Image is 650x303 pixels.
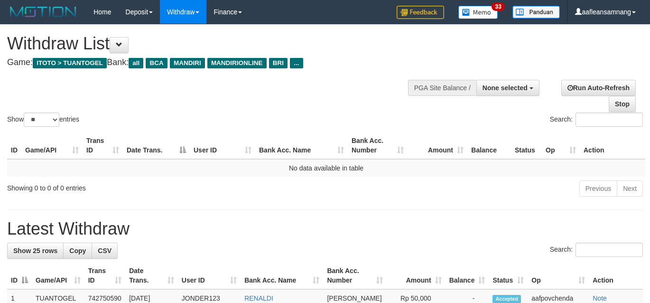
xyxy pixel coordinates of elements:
th: Op: activate to sort column ascending [542,132,580,159]
input: Search: [576,113,643,127]
h4: Game: Bank: [7,58,424,67]
th: ID [7,132,21,159]
th: Bank Acc. Name: activate to sort column ascending [241,262,323,289]
th: Balance: activate to sort column ascending [446,262,489,289]
th: Trans ID: activate to sort column ascending [83,132,123,159]
span: all [129,58,143,68]
th: Amount: activate to sort column ascending [408,132,467,159]
th: ID: activate to sort column descending [7,262,32,289]
a: Run Auto-Refresh [561,80,636,96]
span: ... [290,58,303,68]
img: MOTION_logo.png [7,5,79,19]
th: Date Trans.: activate to sort column descending [123,132,190,159]
td: No data available in table [7,159,645,177]
th: Trans ID: activate to sort column ascending [84,262,126,289]
span: MANDIRIONLINE [207,58,267,68]
a: RENALDI [244,294,273,302]
h1: Latest Withdraw [7,219,643,238]
span: ITOTO > TUANTOGEL [33,58,107,68]
span: BCA [146,58,167,68]
a: CSV [92,243,118,259]
a: Next [617,180,643,197]
th: Status [511,132,542,159]
a: Copy [63,243,92,259]
img: Button%20Memo.svg [458,6,498,19]
span: MANDIRI [170,58,205,68]
th: Bank Acc. Number: activate to sort column ascending [348,132,408,159]
th: Status: activate to sort column ascending [489,262,528,289]
th: Balance [467,132,511,159]
label: Search: [550,243,643,257]
a: Show 25 rows [7,243,64,259]
a: Stop [609,96,636,112]
th: Action [580,132,645,159]
span: None selected [483,84,528,92]
span: [PERSON_NAME] [327,294,381,302]
span: CSV [98,247,111,255]
th: Date Trans.: activate to sort column ascending [125,262,178,289]
span: Accepted [492,295,521,303]
a: Note [593,294,607,302]
h1: Withdraw List [7,34,424,53]
span: 33 [492,2,504,11]
img: panduan.png [512,6,560,19]
label: Show entries [7,113,79,127]
th: Amount: activate to sort column ascending [387,262,445,289]
th: Action [589,262,643,289]
th: Game/API: activate to sort column ascending [21,132,83,159]
span: Show 25 rows [13,247,57,255]
img: Feedback.jpg [397,6,444,19]
th: User ID: activate to sort column ascending [178,262,241,289]
label: Search: [550,113,643,127]
span: Copy [69,247,86,255]
button: None selected [476,80,539,96]
span: BRI [269,58,288,68]
a: Previous [579,180,617,197]
th: User ID: activate to sort column ascending [190,132,255,159]
select: Showentries [24,113,59,127]
th: Game/API: activate to sort column ascending [32,262,84,289]
div: Showing 0 to 0 of 0 entries [7,180,264,193]
th: Bank Acc. Number: activate to sort column ascending [323,262,387,289]
th: Bank Acc. Name: activate to sort column ascending [255,132,348,159]
div: PGA Site Balance / [408,80,476,96]
input: Search: [576,243,643,257]
th: Op: activate to sort column ascending [528,262,589,289]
